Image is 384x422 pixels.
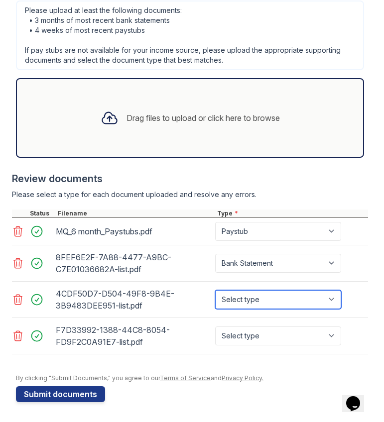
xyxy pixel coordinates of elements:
div: Drag files to upload or click here to browse [127,112,280,124]
div: By clicking "Submit Documents," you agree to our and [16,374,368,382]
a: Terms of Service [160,374,211,382]
div: Type [215,210,368,217]
div: Review documents [12,172,368,186]
div: F7D33992-1388-44C8-8054-FD9F2C0A91E7-list.pdf [56,322,211,350]
div: MQ_6 month_Paystubs.pdf [56,223,211,239]
div: Filename [56,210,215,217]
div: 8FEF6E2F-7A88-4477-A9BC-C7E01036682A-list.pdf [56,249,211,277]
div: 4CDF50D7-D504-49F8-9B4E-3B9483DEE951-list.pdf [56,286,211,314]
button: Submit documents [16,386,105,402]
a: Privacy Policy. [222,374,263,382]
iframe: chat widget [342,382,374,412]
div: Please upload at least the following documents: • 3 months of most recent bank statements • 4 wee... [16,0,364,70]
div: Please select a type for each document uploaded and resolve any errors. [12,190,368,200]
div: Status [28,210,56,217]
